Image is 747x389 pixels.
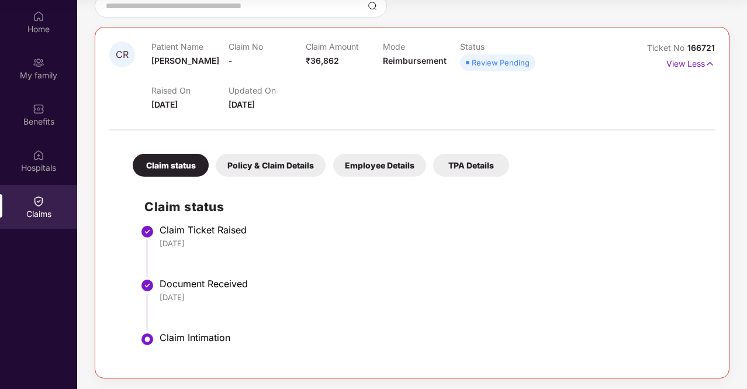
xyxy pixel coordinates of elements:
[160,224,703,236] div: Claim Ticket Raised
[33,103,44,115] img: svg+xml;base64,PHN2ZyBpZD0iQmVuZWZpdHMiIHhtbG5zPSJodHRwOi8vd3d3LnczLm9yZy8yMDAwL3N2ZyIgd2lkdGg9Ij...
[229,42,306,51] p: Claim No
[666,54,715,70] p: View Less
[33,57,44,68] img: svg+xml;base64,PHN2ZyB3aWR0aD0iMjAiIGhlaWdodD0iMjAiIHZpZXdCb3g9IjAgMCAyMCAyMCIgZmlsbD0ibm9uZSIgeG...
[333,154,426,177] div: Employee Details
[116,50,129,60] span: CR
[460,42,537,51] p: Status
[368,1,377,11] img: svg+xml;base64,PHN2ZyBpZD0iU2VhcmNoLTMyeDMyIiB4bWxucz0iaHR0cDovL3d3dy53My5vcmcvMjAwMC9zdmciIHdpZH...
[647,43,687,53] span: Ticket No
[151,99,178,109] span: [DATE]
[33,195,44,207] img: svg+xml;base64,PHN2ZyBpZD0iQ2xhaW0iIHhtbG5zPSJodHRwOi8vd3d3LnczLm9yZy8yMDAwL3N2ZyIgd2lkdGg9IjIwIi...
[306,42,383,51] p: Claim Amount
[472,57,530,68] div: Review Pending
[216,154,326,177] div: Policy & Claim Details
[383,56,447,66] span: Reimbursement
[151,85,229,95] p: Raised On
[151,42,229,51] p: Patient Name
[33,11,44,22] img: svg+xml;base64,PHN2ZyBpZD0iSG9tZSIgeG1sbnM9Imh0dHA6Ly93d3cudzMub3JnLzIwMDAvc3ZnIiB3aWR0aD0iMjAiIG...
[160,278,703,290] div: Document Received
[433,154,509,177] div: TPA Details
[383,42,460,51] p: Mode
[306,56,339,66] span: ₹36,862
[140,225,154,239] img: svg+xml;base64,PHN2ZyBpZD0iU3RlcC1Eb25lLTMyeDMyIiB4bWxucz0iaHR0cDovL3d3dy53My5vcmcvMjAwMC9zdmciIH...
[705,57,715,70] img: svg+xml;base64,PHN2ZyB4bWxucz0iaHR0cDovL3d3dy53My5vcmcvMjAwMC9zdmciIHdpZHRoPSIxNyIgaGVpZ2h0PSIxNy...
[160,238,703,249] div: [DATE]
[229,99,255,109] span: [DATE]
[140,278,154,292] img: svg+xml;base64,PHN2ZyBpZD0iU3RlcC1Eb25lLTMyeDMyIiB4bWxucz0iaHR0cDovL3d3dy53My5vcmcvMjAwMC9zdmciIH...
[140,332,154,346] img: svg+xml;base64,PHN2ZyBpZD0iU3RlcC1BY3RpdmUtMzJ4MzIiIHhtbG5zPSJodHRwOi8vd3d3LnczLm9yZy8yMDAwL3N2Zy...
[151,56,219,66] span: [PERSON_NAME]
[160,332,703,343] div: Claim Intimation
[229,85,306,95] p: Updated On
[133,154,209,177] div: Claim status
[144,197,703,216] h2: Claim status
[33,149,44,161] img: svg+xml;base64,PHN2ZyBpZD0iSG9zcGl0YWxzIiB4bWxucz0iaHR0cDovL3d3dy53My5vcmcvMjAwMC9zdmciIHdpZHRoPS...
[687,43,715,53] span: 166721
[160,292,703,302] div: [DATE]
[229,56,233,66] span: -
